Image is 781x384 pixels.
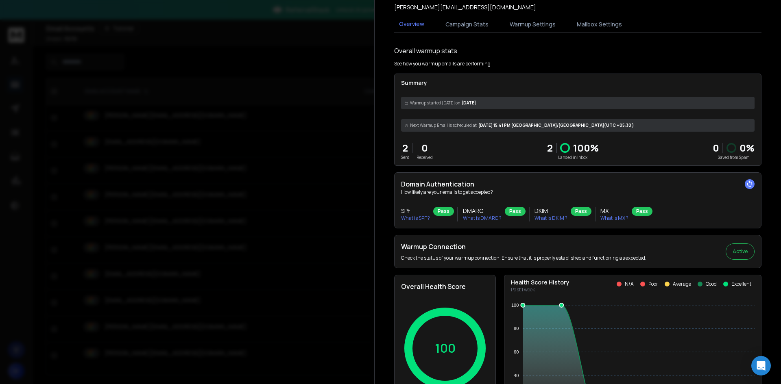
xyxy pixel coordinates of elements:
div: [DATE] [401,97,755,109]
div: Open Intercom Messenger [751,356,771,375]
button: Campaign Stats [441,15,493,33]
button: Overview [394,15,429,34]
button: Active [726,243,755,260]
h3: MX [600,207,628,215]
p: Past 1 week [511,286,569,293]
span: Next Warmup Email is scheduled at [410,122,477,128]
tspan: 100 [511,303,519,308]
p: Excellent [731,281,751,287]
p: 0 [417,141,433,154]
span: Warmup started [DATE] on [410,100,460,106]
h3: DKIM [534,207,567,215]
h2: Overall Health Score [401,282,489,291]
tspan: 80 [514,326,519,331]
p: See how you warmup emails are performing [394,61,491,67]
p: [PERSON_NAME][EMAIL_ADDRESS][DOMAIN_NAME] [394,3,536,11]
h3: DMARC [463,207,502,215]
p: Received [417,154,433,161]
p: What is MX ? [600,215,628,221]
p: Saved from Spam [713,154,755,161]
button: Warmup Settings [505,15,561,33]
p: Poor [648,281,658,287]
p: 100 % [573,141,599,154]
h1: Overall warmup stats [394,46,457,56]
strong: 0 [713,141,719,154]
div: [DATE] 15:41 PM [GEOGRAPHIC_DATA]/[GEOGRAPHIC_DATA] (UTC +05:30 ) [401,119,755,132]
p: 0 % [740,141,755,154]
p: Sent [401,154,409,161]
p: What is DMARC ? [463,215,502,221]
div: Pass [632,207,652,216]
p: Good [706,281,717,287]
div: Pass [505,207,526,216]
tspan: 60 [514,349,519,354]
p: How likely are your emails to get accepted? [401,189,755,195]
p: 100 [435,341,456,356]
p: Health Score History [511,278,569,286]
p: 2 [547,141,553,154]
h2: Warmup Connection [401,242,646,252]
p: Check the status of your warmup connection. Ensure that it is properly established and functionin... [401,255,646,261]
p: What is SPF ? [401,215,430,221]
p: Average [673,281,691,287]
p: Summary [401,79,755,87]
p: 2 [401,141,409,154]
h3: SPF [401,207,430,215]
button: Mailbox Settings [572,15,627,33]
p: N/A [625,281,634,287]
div: Pass [433,207,454,216]
h2: Domain Authentication [401,179,755,189]
div: Pass [571,207,591,216]
tspan: 40 [514,373,519,378]
p: What is DKIM ? [534,215,567,221]
p: Landed in Inbox [547,154,599,161]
